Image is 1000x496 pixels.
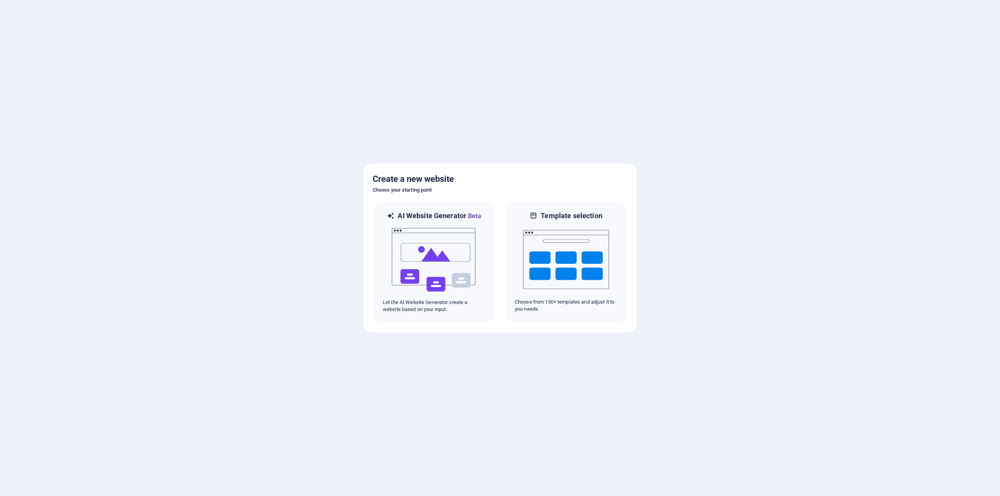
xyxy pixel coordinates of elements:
h6: Choose your starting point [373,185,627,195]
div: Template selectionChoose from 150+ templates and adjust it to you needs. [505,201,627,323]
p: Let the AI Website Generator create a website based on your input. [383,299,485,313]
div: AI Website GeneratorBetaaiLet the AI Website Generator create a website based on your input. [373,201,495,323]
span: Beta [466,212,481,220]
p: Choose from 150+ templates and adjust it to you needs. [515,299,617,313]
img: ai [391,221,477,299]
h5: Create a new website [373,173,627,185]
h6: AI Website Generator [398,211,481,221]
h6: Template selection [541,211,602,220]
